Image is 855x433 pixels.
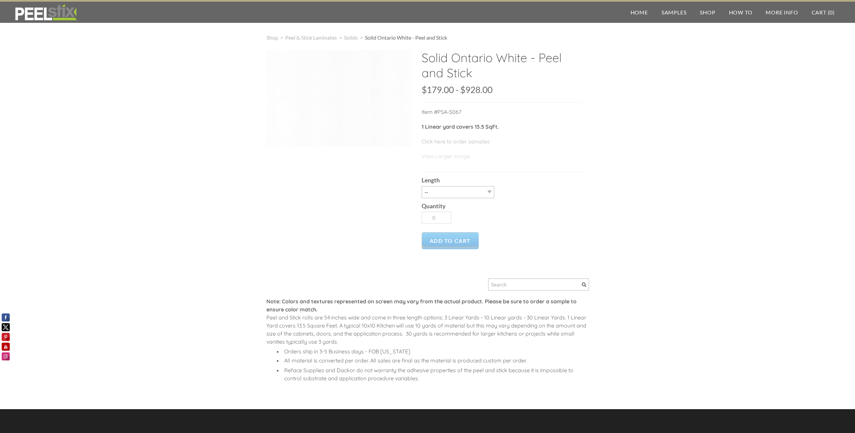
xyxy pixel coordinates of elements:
font: Note: Colors and textures represented on screen may vary from the actual product. Please be sure ... [266,298,576,313]
h2: Solid Ontario White - Peel and Stick [422,50,583,85]
input: Search [488,278,589,291]
a: Peel & Stick Laminates [285,34,337,41]
a: Shop [693,2,722,23]
span: > [278,34,285,41]
a: How To [722,2,759,23]
li: Orders ship in 3-5 Business days - FOB [US_STATE] [283,347,589,355]
a: Shop [266,34,278,41]
p: Item #PSA-S067 [422,108,583,123]
a: View Larger Image [422,153,470,160]
span: > [358,34,365,41]
li: Reface Supplies and Dackor do not warranty the adhesive properties of the peel and stick because ... [283,366,589,382]
a: Home [624,2,655,23]
li: All material is converted per order. All sales are final as the material is produced custom per o... [283,356,589,364]
span: Peel and Stick rolls are 54 inches wide and come in three length options: 3 Linear Yards - 10 Lin... [266,314,586,345]
a: Solids [344,34,358,41]
span: $179.00 - $928.00 [422,84,493,95]
b: Quantity [422,203,445,210]
span: > [337,34,344,41]
a: Click here to order samples [422,138,490,145]
span: 0 [829,9,833,15]
strong: 1 Linear yard covers 13.5 SqFt. [422,123,499,130]
span: Search [582,283,586,287]
a: More Info [759,2,805,23]
a: Add to Cart [422,232,479,249]
b: Length [422,177,440,184]
img: REFACE SUPPLIES [13,4,78,21]
a: Samples [655,2,693,23]
a: Cart (0) [805,2,842,23]
span: Solid Ontario White - Peel and Stick [365,34,447,41]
